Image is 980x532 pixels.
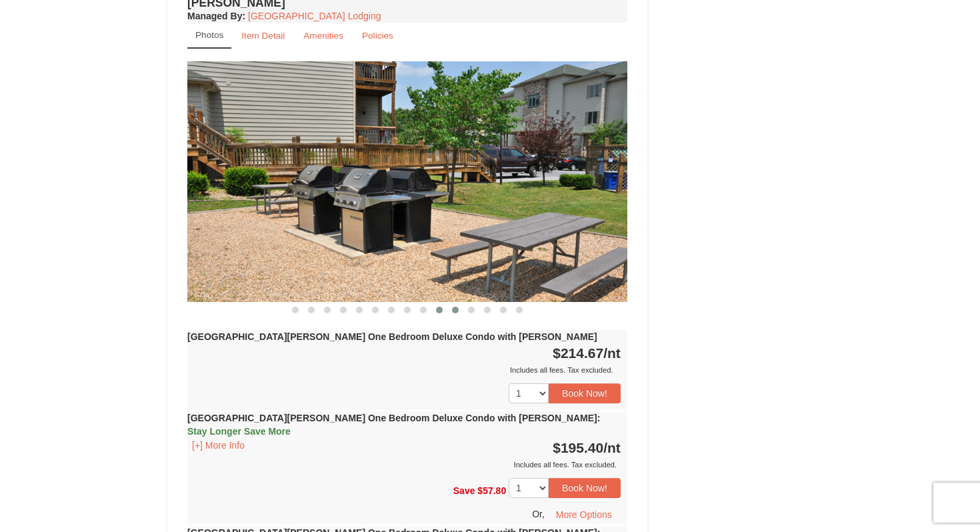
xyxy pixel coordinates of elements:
a: [GEOGRAPHIC_DATA] Lodging [248,11,381,21]
strong: [GEOGRAPHIC_DATA][PERSON_NAME] One Bedroom Deluxe Condo with [PERSON_NAME] [187,413,600,437]
small: Policies [362,31,393,41]
strong: $214.67 [553,345,621,361]
span: /nt [603,440,621,455]
a: Photos [187,23,231,49]
strong: : [187,11,245,21]
a: Amenities [295,23,352,49]
span: : [597,413,601,423]
span: /nt [603,345,621,361]
span: Save [453,485,475,496]
button: [+] More Info [187,438,249,453]
span: $195.40 [553,440,603,455]
img: 18876286-131-bc480588.jpg [187,61,627,302]
span: Stay Longer Save More [187,426,291,437]
span: $57.80 [477,485,506,496]
button: More Options [547,505,621,525]
a: Policies [353,23,402,49]
button: Book Now! [549,383,621,403]
div: Includes all fees. Tax excluded. [187,458,621,471]
a: Item Detail [233,23,293,49]
small: Photos [195,30,223,40]
button: Book Now! [549,478,621,498]
small: Amenities [303,31,343,41]
span: Or, [532,509,545,519]
small: Item Detail [241,31,285,41]
span: Managed By [187,11,242,21]
div: Includes all fees. Tax excluded. [187,363,621,377]
strong: [GEOGRAPHIC_DATA][PERSON_NAME] One Bedroom Deluxe Condo with [PERSON_NAME] [187,331,597,342]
